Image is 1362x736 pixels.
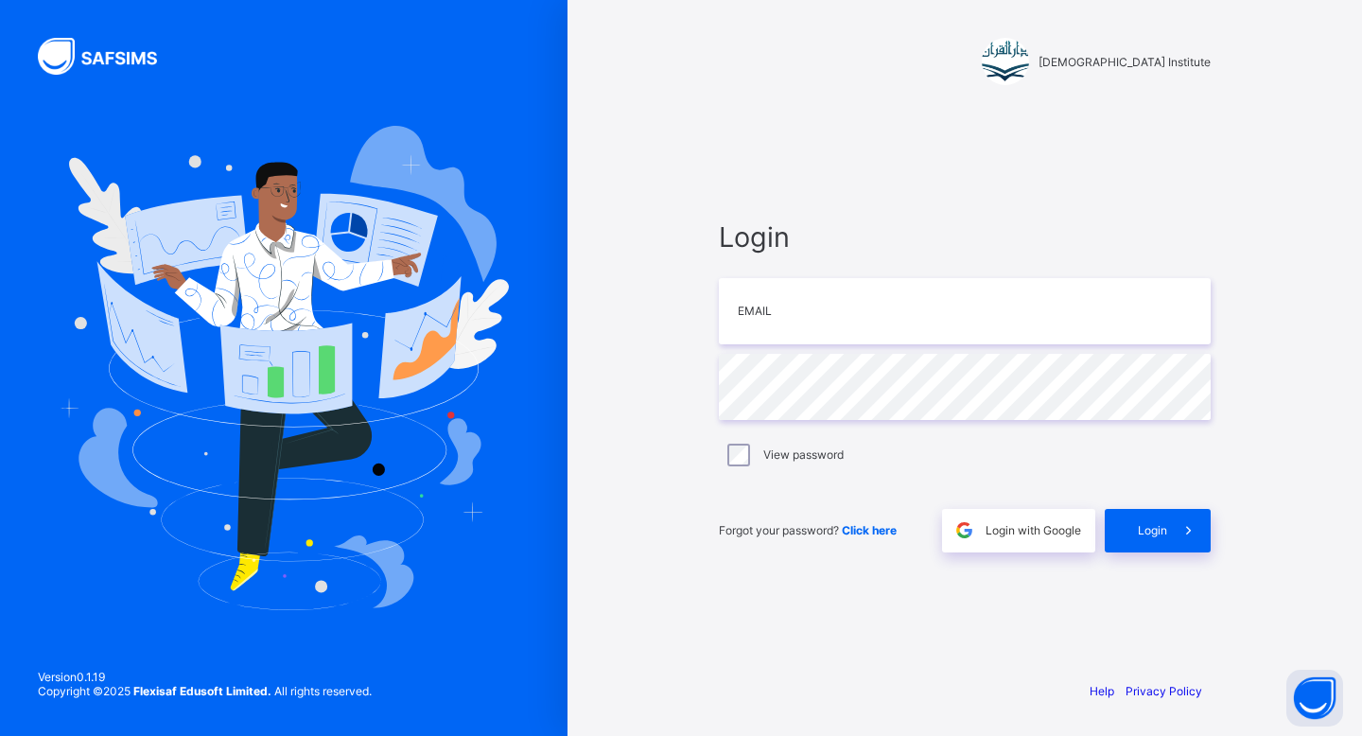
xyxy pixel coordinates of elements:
[38,38,180,75] img: SAFSIMS Logo
[763,447,844,462] label: View password
[953,519,975,541] img: google.396cfc9801f0270233282035f929180a.svg
[133,684,271,698] strong: Flexisaf Edusoft Limited.
[38,670,372,684] span: Version 0.1.19
[1039,55,1211,69] span: [DEMOGRAPHIC_DATA] Institute
[38,684,372,698] span: Copyright © 2025 All rights reserved.
[1286,670,1343,727] button: Open asap
[842,523,897,537] a: Click here
[719,523,897,537] span: Forgot your password?
[59,126,509,610] img: Hero Image
[1138,523,1167,537] span: Login
[1090,684,1114,698] a: Help
[719,220,1211,254] span: Login
[1126,684,1202,698] a: Privacy Policy
[986,523,1081,537] span: Login with Google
